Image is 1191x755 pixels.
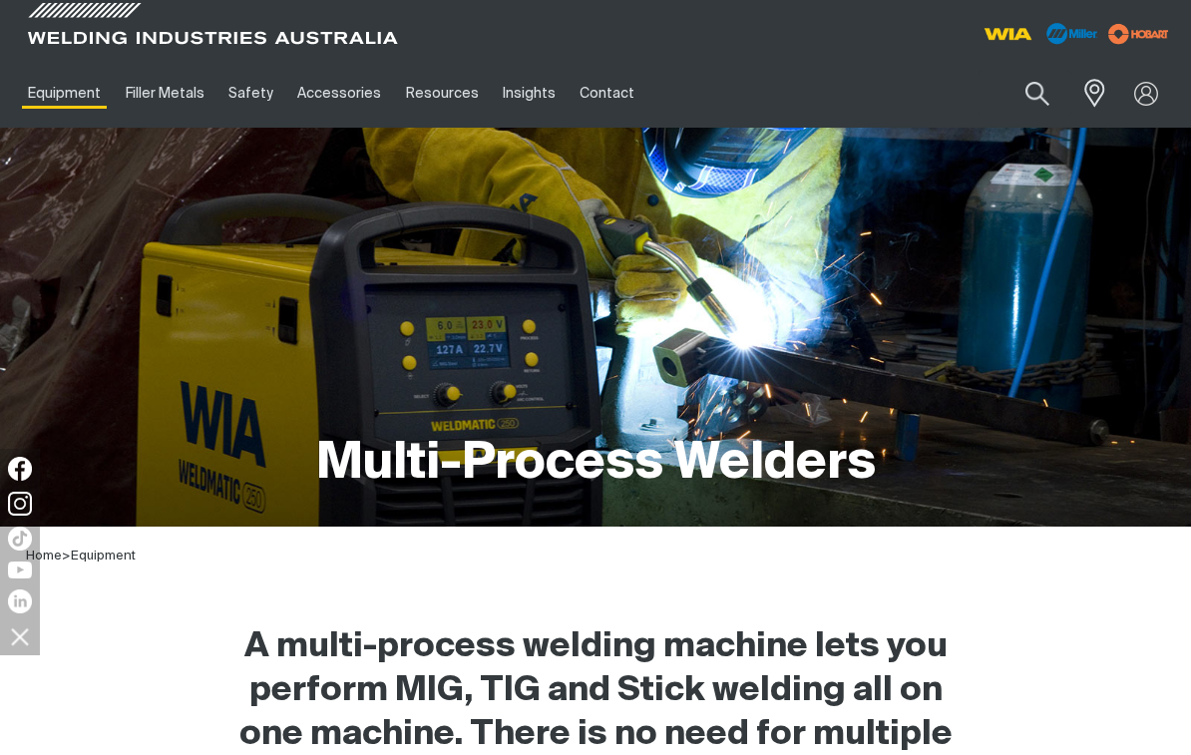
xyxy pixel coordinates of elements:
span: > [62,550,71,563]
img: Facebook [8,457,32,481]
img: miller [1102,19,1175,49]
a: Contact [568,59,646,128]
img: LinkedIn [8,589,32,613]
a: Accessories [285,59,393,128]
a: Resources [394,59,491,128]
a: Equipment [16,59,113,128]
img: YouTube [8,562,32,578]
a: Equipment [71,550,136,563]
a: Insights [491,59,568,128]
img: hide socials [3,619,37,653]
img: Instagram [8,492,32,516]
a: Safety [216,59,285,128]
nav: Main [16,59,886,128]
input: Product name or item number... [979,70,1071,117]
h1: Multi-Process Welders [316,432,876,497]
a: Filler Metals [113,59,215,128]
img: TikTok [8,527,32,551]
a: Home [26,550,62,563]
button: Search products [1003,70,1071,117]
